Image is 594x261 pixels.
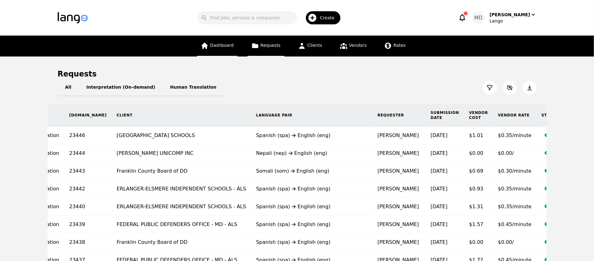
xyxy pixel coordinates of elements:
td: $0.00 [464,145,493,162]
td: Franklin County Board of DD [112,234,251,251]
span: Dashboard [210,43,234,48]
td: ERLANGER-ELSMERE INDEPENDENT SCHOOLS - ALS [112,198,251,216]
th: Status [537,104,584,127]
td: [PERSON_NAME] [373,216,426,234]
td: [GEOGRAPHIC_DATA] SCHOOLS [112,127,251,145]
td: 23443 [64,162,112,180]
button: Export Jobs [523,81,537,95]
h1: Requests [58,69,97,79]
span: MD [474,14,482,22]
a: Vendors [336,36,370,57]
button: Filter [483,81,497,95]
button: MD[PERSON_NAME]Lango [472,12,536,24]
time: [DATE] [431,132,447,138]
a: Rates [380,36,409,57]
th: Submission Date [426,104,464,127]
th: Vendor Rate [493,104,537,127]
td: [PERSON_NAME] [373,145,426,162]
span: Clients [307,43,322,48]
td: ERLANGER-ELSMERE INDEPENDENT SCHOOLS - ALS [112,180,251,198]
span: $0.45/minute [498,221,532,227]
div: Nepali (nep) English (eng) [256,150,367,157]
a: Requests [248,36,284,57]
div: Spanish (spa) English (eng) [256,203,367,210]
time: [DATE] [431,150,447,156]
td: 23440 [64,198,112,216]
time: [DATE] [431,239,447,245]
span: $0.30/minute [498,168,532,174]
td: 23446 [64,127,112,145]
td: [PERSON_NAME] [373,127,426,145]
span: $0.00/ [498,239,514,245]
th: Client [112,104,251,127]
a: Clients [294,36,326,57]
span: $0.35/minute [498,132,532,138]
span: $0.35/minute [498,204,532,209]
span: Rates [394,43,406,48]
td: [PERSON_NAME] [373,234,426,251]
span: $0.00/ [498,150,514,156]
time: [DATE] [431,221,447,227]
span: Requests [261,43,281,48]
time: [DATE] [431,204,447,209]
td: [PERSON_NAME] [373,198,426,216]
span: Vendors [349,43,367,48]
td: [PERSON_NAME] [373,162,426,180]
td: $1.01 [464,127,493,145]
td: 23444 [64,145,112,162]
div: Spanish (spa) English (eng) [256,132,367,139]
td: 23442 [64,180,112,198]
td: [PERSON_NAME] UNICOMP INC [112,145,251,162]
th: Language Pair [251,104,372,127]
td: 23439 [64,216,112,234]
div: Spanish (spa) English (eng) [256,185,367,193]
button: Human Translation [163,79,224,96]
td: $0.93 [464,180,493,198]
td: 23438 [64,234,112,251]
th: Vendor Cost [464,104,493,127]
span: Create [320,15,339,21]
a: Dashboard [197,36,238,57]
td: $0.69 [464,162,493,180]
img: Logo [58,12,88,23]
input: Find jobs, services & companies [197,11,297,24]
span: $0.35/minute [498,186,532,192]
th: [DOMAIN_NAME] [64,104,112,127]
div: Spanish (spa) English (eng) [256,239,367,246]
button: All [58,79,79,96]
button: Customize Column View [503,81,517,95]
td: $1.57 [464,216,493,234]
td: $1.31 [464,198,493,216]
div: Lango [490,18,536,24]
td: FEDERAL PUBLIC DEFENDERS OFFICE - MD - ALS [112,216,251,234]
button: Interpretation (On-demand) [79,79,163,96]
div: Somali (som) English (eng) [256,167,367,175]
td: $0.00 [464,234,493,251]
td: Franklin County Board of DD [112,162,251,180]
div: [PERSON_NAME] [490,12,530,18]
td: [PERSON_NAME] [373,180,426,198]
button: Create [297,9,344,27]
div: Spanish (spa) English (eng) [256,221,367,228]
time: [DATE] [431,168,447,174]
th: Requester [373,104,426,127]
time: [DATE] [431,186,447,192]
